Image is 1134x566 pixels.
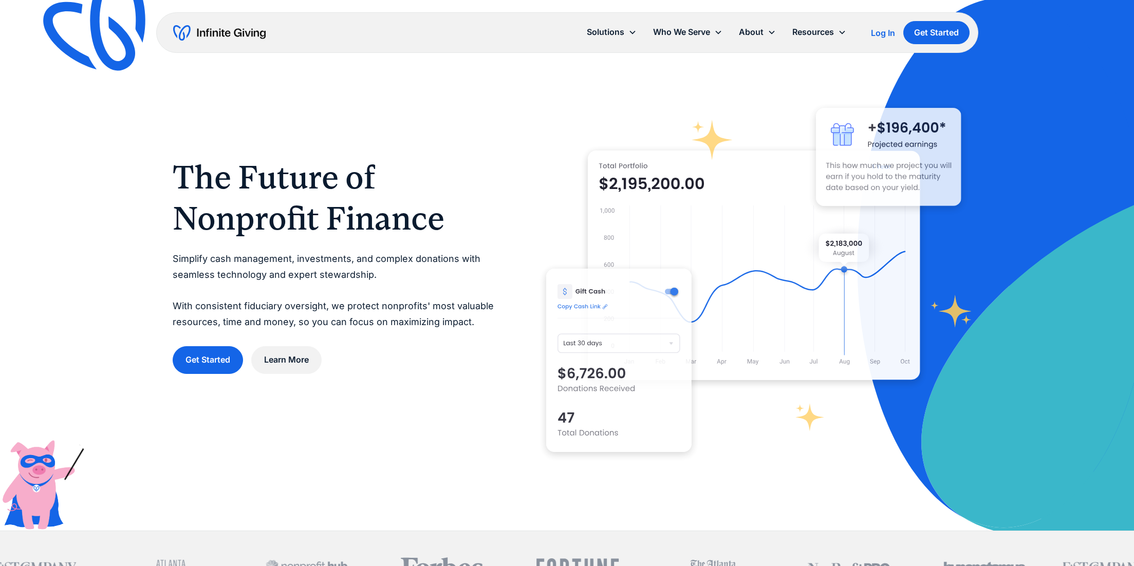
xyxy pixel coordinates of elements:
div: Resources [784,21,854,43]
img: nonprofit donation platform [588,150,920,380]
div: Solutions [587,25,624,39]
div: About [731,21,784,43]
a: Log In [871,27,895,39]
a: Get Started [903,21,970,44]
div: About [739,25,764,39]
div: Log In [871,29,895,37]
a: Get Started [173,346,243,373]
p: Simplify cash management, investments, and complex donations with seamless technology and expert ... [173,251,505,330]
a: Learn More [251,346,322,373]
div: Solutions [579,21,645,43]
img: donation software for nonprofits [546,269,692,452]
div: Who We Serve [653,25,710,39]
a: home [173,25,266,41]
h1: The Future of Nonprofit Finance [173,157,505,239]
img: fundraising star [931,295,972,327]
div: Who We Serve [645,21,731,43]
div: Resources [792,25,834,39]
